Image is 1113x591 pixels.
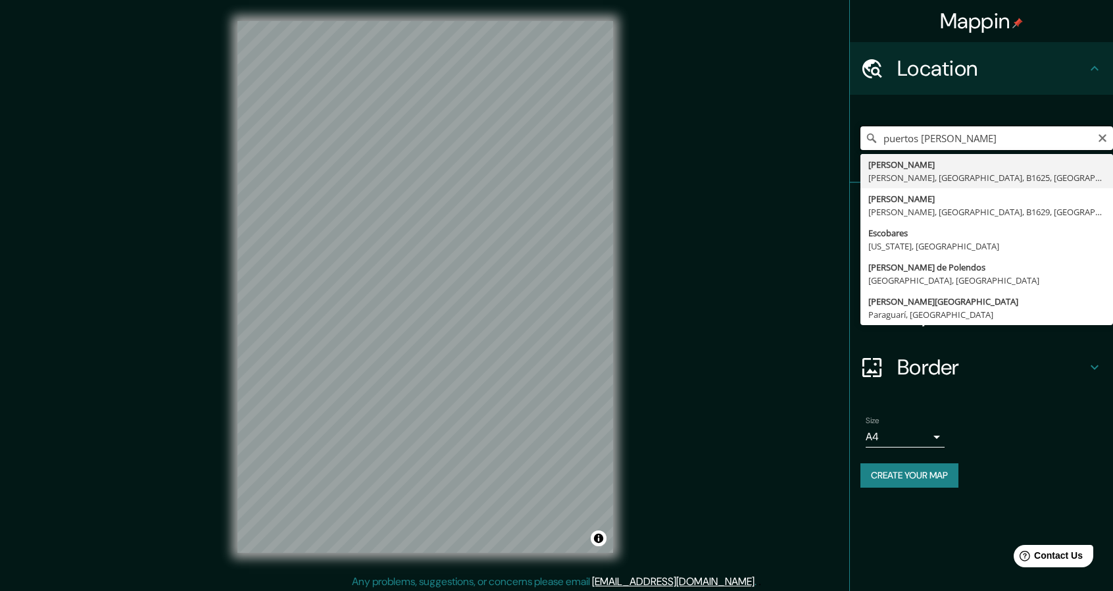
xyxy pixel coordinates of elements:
div: [GEOGRAPHIC_DATA], [GEOGRAPHIC_DATA] [868,274,1105,287]
input: Pick your city or area [860,126,1113,150]
iframe: Help widget launcher [996,540,1099,577]
div: [PERSON_NAME][GEOGRAPHIC_DATA] [868,295,1105,308]
div: Escobares [868,226,1105,240]
div: [PERSON_NAME] [868,192,1105,205]
div: . [756,574,758,590]
div: [PERSON_NAME], [GEOGRAPHIC_DATA], B1629, [GEOGRAPHIC_DATA] [868,205,1105,218]
div: [PERSON_NAME], [GEOGRAPHIC_DATA], B1625, [GEOGRAPHIC_DATA] [868,171,1105,184]
h4: Border [897,354,1087,380]
div: Paraguarí, [GEOGRAPHIC_DATA] [868,308,1105,321]
p: Any problems, suggestions, or concerns please email . [352,574,756,590]
div: Layout [850,288,1113,341]
h4: Layout [897,301,1087,328]
button: Create your map [860,463,958,488]
button: Toggle attribution [591,530,606,546]
label: Size [866,415,879,426]
div: [PERSON_NAME] [868,158,1105,171]
canvas: Map [237,21,613,553]
h4: Mappin [940,8,1024,34]
div: Style [850,236,1113,288]
a: [EMAIL_ADDRESS][DOMAIN_NAME] [592,575,754,588]
div: A4 [866,426,945,448]
div: . [758,574,761,590]
div: [US_STATE], [GEOGRAPHIC_DATA] [868,240,1105,253]
div: Border [850,341,1113,394]
div: Location [850,42,1113,95]
div: [PERSON_NAME] de Polendos [868,261,1105,274]
img: pin-icon.png [1012,18,1023,28]
h4: Location [897,55,1087,82]
button: Clear [1097,131,1108,143]
div: Pins [850,183,1113,236]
